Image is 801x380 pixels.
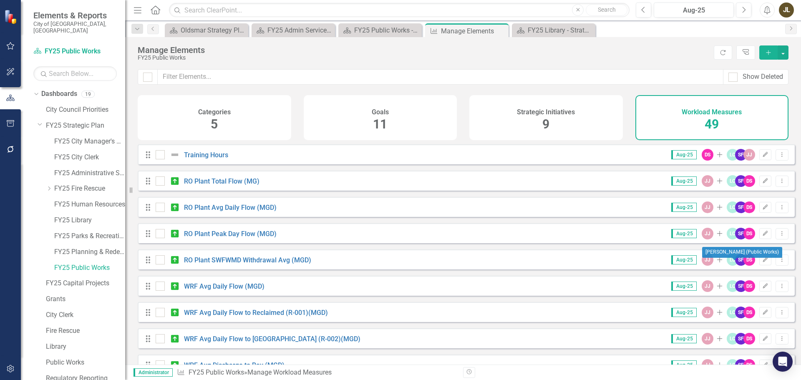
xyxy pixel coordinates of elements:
[671,150,697,159] span: Aug-25
[743,307,755,318] div: DS
[727,149,738,161] div: LC
[743,149,755,161] div: JJ
[702,307,713,318] div: JJ
[170,307,180,317] img: On Target
[170,202,180,212] img: On Target
[54,169,125,178] a: FY25 Administrative Services
[743,175,755,187] div: DS
[671,360,697,370] span: Aug-25
[354,25,420,35] div: FY25 Public Works - Strategic Plan
[727,280,738,292] div: LC
[33,47,117,56] a: FY25 Public Works
[177,368,457,377] div: » Manage Workload Measures
[54,232,125,241] a: FY25 Parks & Recreation
[138,45,710,55] div: Manage Elements
[743,280,755,292] div: DS
[705,117,719,131] span: 49
[671,334,697,343] span: Aug-25
[671,203,697,212] span: Aug-25
[54,184,125,194] a: FY25 Fire Rescue
[157,69,723,85] input: Filter Elements...
[542,117,549,131] span: 9
[735,201,747,213] div: SF
[735,307,747,318] div: SF
[743,228,755,239] div: DS
[54,216,125,225] a: FY25 Library
[441,26,506,36] div: Manage Elements
[211,117,218,131] span: 5
[41,89,77,99] a: Dashboards
[727,228,738,239] div: LC
[184,282,264,290] a: WRF Avg Daily Flow (MGD)
[54,153,125,162] a: FY25 City Clerk
[514,25,593,35] a: FY25 Library - Strategic Plan
[372,108,389,116] h4: Goals
[170,229,180,239] img: On Target
[133,368,173,377] span: Administrator
[586,4,627,16] button: Search
[33,66,117,81] input: Search Below...
[702,175,713,187] div: JJ
[33,10,117,20] span: Elements & Reports
[702,228,713,239] div: JJ
[671,308,697,317] span: Aug-25
[169,3,630,18] input: Search ClearPoint...
[528,25,593,35] div: FY25 Library - Strategic Plan
[773,352,793,372] div: Open Intercom Messenger
[170,255,180,265] img: On Target
[46,279,125,288] a: FY25 Capital Projects
[167,25,246,35] a: Oldsmar Strategy Plan
[373,117,387,131] span: 11
[184,309,328,317] a: WRF Avg Daily Flow to Reclaimed (R-001)(MGD)
[184,204,277,211] a: RO Plant Avg Daily Flow (MGD)
[4,10,19,24] img: ClearPoint Strategy
[727,175,738,187] div: LC
[46,294,125,304] a: Grants
[702,280,713,292] div: JJ
[54,247,125,257] a: FY25 Planning & Redevelopment
[702,333,713,345] div: JJ
[702,149,713,161] div: DS
[735,359,747,371] div: SF
[46,121,125,131] a: FY25 Strategic Plan
[671,255,697,264] span: Aug-25
[743,359,755,371] div: DS
[682,108,742,116] h4: Workload Measures
[779,3,794,18] button: JL
[671,176,697,186] span: Aug-25
[702,359,713,371] div: JJ
[254,25,333,35] a: FY25 Admin Services - Strategic Plan
[184,230,277,238] a: RO Plant Peak Day Flow (MGD)
[743,72,783,82] div: Show Deleted
[743,333,755,345] div: DS
[184,151,228,159] a: Training Hours
[702,201,713,213] div: JJ
[170,334,180,344] img: On Target
[170,281,180,291] img: On Target
[735,333,747,345] div: SF
[702,254,713,266] div: JJ
[702,247,782,258] div: [PERSON_NAME] (Public Works)
[671,282,697,291] span: Aug-25
[170,176,180,186] img: On Target
[735,228,747,239] div: SF
[657,5,731,15] div: Aug-25
[54,263,125,273] a: FY25 Public Works
[170,150,180,160] img: Not Defined
[138,55,710,61] div: FY25 Public Works
[735,280,747,292] div: SF
[33,20,117,34] small: City of [GEOGRAPHIC_DATA], [GEOGRAPHIC_DATA]
[517,108,575,116] h4: Strategic Initiatives
[340,25,420,35] a: FY25 Public Works - Strategic Plan
[727,201,738,213] div: LC
[671,229,697,238] span: Aug-25
[184,256,311,264] a: RO Plant SWFWMD Withdrawal Avg (MGD)
[46,105,125,115] a: City Council Priorities
[189,368,244,376] a: FY25 Public Works
[170,360,180,370] img: On Target
[727,359,738,371] div: LC
[735,149,747,161] div: SF
[46,342,125,352] a: Library
[727,307,738,318] div: LC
